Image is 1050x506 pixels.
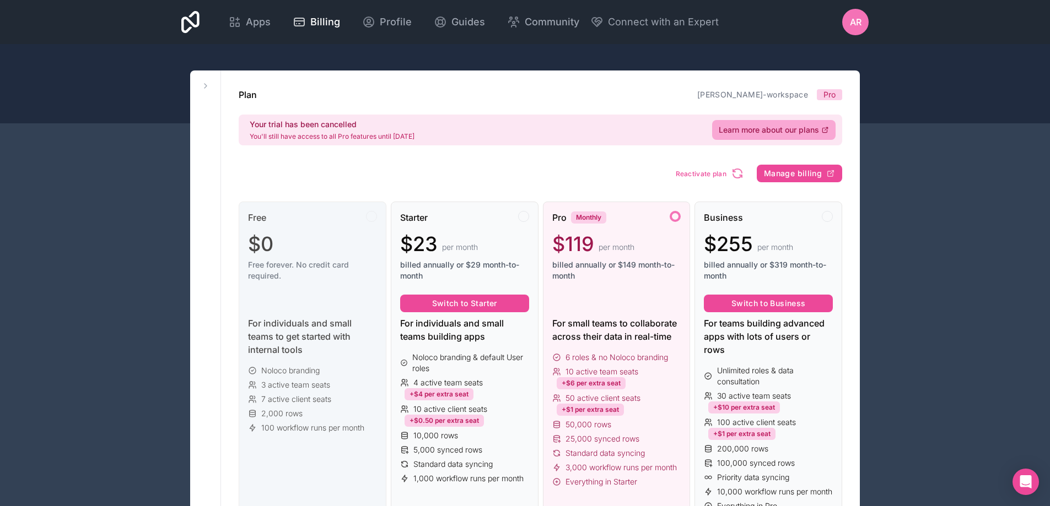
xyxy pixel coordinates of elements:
[704,259,833,281] span: billed annually or $319 month-to-month
[250,119,414,130] h2: Your trial has been cancelled
[557,377,626,389] div: +$6 per extra seat
[405,415,484,427] div: +$0.50 per extra seat
[566,419,611,430] span: 50,000 rows
[413,377,483,388] span: 4 active team seats
[704,233,753,255] span: $255
[712,120,836,140] a: Learn more about our plans
[442,242,478,253] span: per month
[717,443,768,454] span: 200,000 rows
[571,211,606,224] div: Monthly
[566,476,637,487] span: Everything in Starter
[261,408,303,419] span: 2,000 rows
[697,90,808,99] a: [PERSON_NAME]-workspace
[246,14,271,30] span: Apps
[552,317,681,343] div: For small teams to collaborate across their data in real-time
[498,10,588,34] a: Community
[552,233,594,255] span: $119
[717,390,791,401] span: 30 active team seats
[704,295,833,312] button: Switch to Business
[566,448,645,459] span: Standard data syncing
[248,259,377,281] span: Free forever. No credit card required.
[717,417,796,428] span: 100 active client seats
[1013,469,1039,495] div: Open Intercom Messenger
[261,365,320,376] span: Noloco branding
[405,388,473,400] div: +$4 per extra seat
[608,14,719,30] span: Connect with an Expert
[412,352,529,374] span: Noloco branding & default User roles
[566,352,668,363] span: 6 roles & no Noloco branding
[823,89,836,100] span: Pro
[599,242,634,253] span: per month
[757,242,793,253] span: per month
[566,366,638,377] span: 10 active team seats
[261,379,330,390] span: 3 active team seats
[451,14,485,30] span: Guides
[261,422,364,433] span: 100 workflow runs per month
[552,259,681,281] span: billed annually or $149 month-to-month
[261,394,331,405] span: 7 active client seats
[353,10,421,34] a: Profile
[400,233,438,255] span: $23
[708,401,780,413] div: +$10 per extra seat
[248,317,377,356] div: For individuals and small teams to get started with internal tools
[400,317,529,343] div: For individuals and small teams building apps
[413,473,524,484] span: 1,000 workflow runs per month
[219,10,279,34] a: Apps
[552,211,567,224] span: Pro
[400,295,529,312] button: Switch to Starter
[425,10,494,34] a: Guides
[413,459,493,470] span: Standard data syncing
[557,404,624,416] div: +$1 per extra seat
[764,168,822,178] span: Manage billing
[676,170,727,178] span: Reactivate plan
[525,14,579,30] span: Community
[719,124,819,135] span: Learn more about our plans
[380,14,412,30] span: Profile
[757,165,842,182] button: Manage billing
[250,132,414,141] p: You'll still have access to all Pro features until [DATE]
[566,462,677,473] span: 3,000 workflow runs per month
[850,15,861,29] span: AR
[566,433,639,444] span: 25,000 synced rows
[239,88,257,101] h1: Plan
[717,365,833,387] span: Unlimited roles & data consultation
[704,317,833,356] div: For teams building advanced apps with lots of users or rows
[284,10,349,34] a: Billing
[566,393,640,404] span: 50 active client seats
[248,233,273,255] span: $0
[590,14,719,30] button: Connect with an Expert
[310,14,340,30] span: Billing
[717,458,795,469] span: 100,000 synced rows
[400,259,529,281] span: billed annually or $29 month-to-month
[248,211,266,224] span: Free
[413,404,487,415] span: 10 active client seats
[413,444,482,455] span: 5,000 synced rows
[400,211,428,224] span: Starter
[717,486,832,497] span: 10,000 workflow runs per month
[672,163,749,184] button: Reactivate plan
[708,428,776,440] div: +$1 per extra seat
[717,472,789,483] span: Priority data syncing
[704,211,743,224] span: Business
[413,430,458,441] span: 10,000 rows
